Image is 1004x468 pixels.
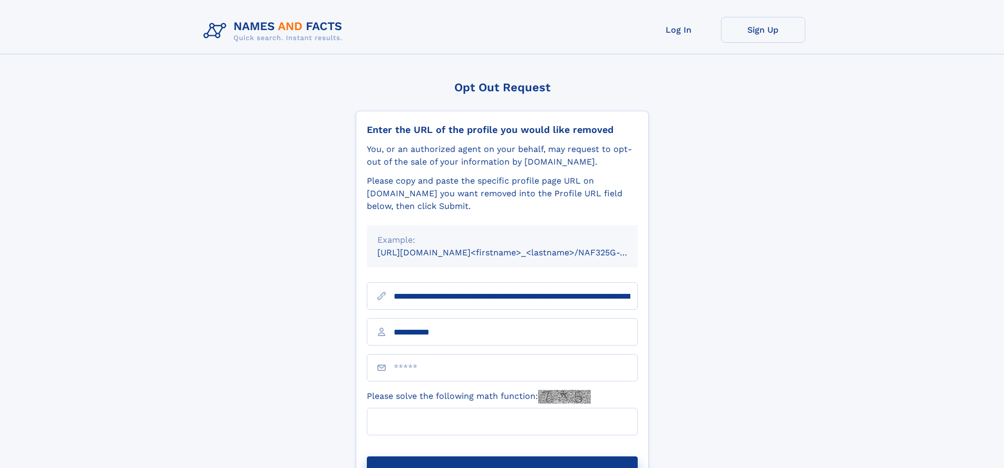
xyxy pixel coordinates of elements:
a: Log In [637,17,721,43]
label: Please solve the following math function: [367,390,591,404]
div: You, or an authorized agent on your behalf, may request to opt-out of the sale of your informatio... [367,143,638,168]
div: Enter the URL of the profile you would like removed [367,124,638,136]
div: Please copy and paste the specific profile page URL on [DOMAIN_NAME] you want removed into the Pr... [367,175,638,213]
img: Logo Names and Facts [199,17,351,45]
div: Example: [377,234,627,246]
a: Sign Up [721,17,805,43]
small: [URL][DOMAIN_NAME]<firstname>_<lastname>/NAF325G-xxxxxxxx [377,247,658,257]
div: Opt Out Request [356,81,649,94]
